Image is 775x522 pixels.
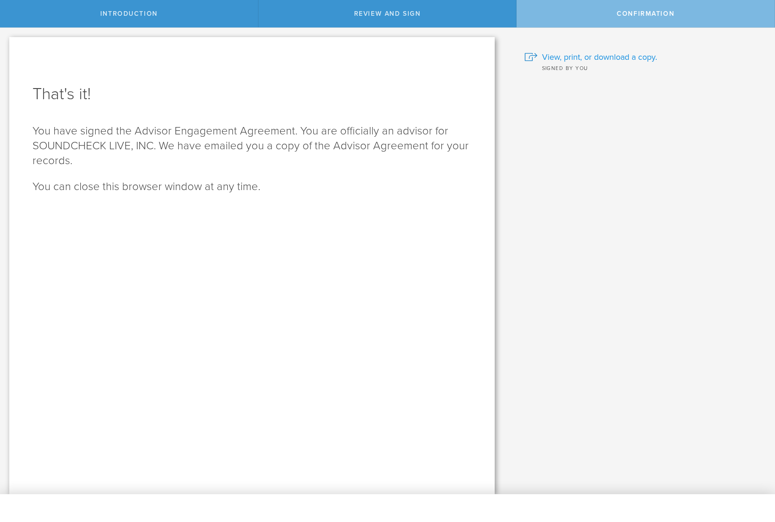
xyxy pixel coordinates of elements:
span: Confirmation [617,10,674,18]
span: Introduction [100,10,158,18]
p: You can close this browser window at any time. [32,179,471,194]
iframe: Chat Widget [729,450,775,494]
h1: That's it! [32,83,471,105]
div: Signed by you [524,63,762,72]
span: View, print, or download a copy. [542,51,657,63]
span: Review and Sign [354,10,421,18]
p: You have signed the Advisor Engagement Agreement. You are officially an advisor for SOUNDCHECK LI... [32,124,471,168]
